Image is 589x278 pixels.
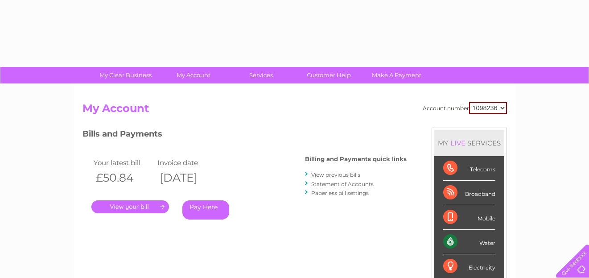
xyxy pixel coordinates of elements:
th: £50.84 [91,169,156,187]
a: My Clear Business [89,67,162,83]
div: LIVE [449,139,467,147]
div: MY SERVICES [434,130,504,156]
div: Broadband [443,181,495,205]
a: Services [224,67,298,83]
a: Paperless bill settings [311,190,369,196]
div: Telecoms [443,156,495,181]
a: Pay Here [182,200,229,220]
h4: Billing and Payments quick links [305,156,407,162]
h3: Bills and Payments [82,128,407,143]
h2: My Account [82,102,507,119]
div: Water [443,230,495,254]
a: View previous bills [311,171,360,178]
td: Your latest bill [91,157,156,169]
div: Account number [423,102,507,114]
a: My Account [157,67,230,83]
a: Make A Payment [360,67,433,83]
td: Invoice date [155,157,219,169]
th: [DATE] [155,169,219,187]
div: Mobile [443,205,495,230]
a: Statement of Accounts [311,181,374,187]
a: . [91,200,169,213]
a: Customer Help [292,67,366,83]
